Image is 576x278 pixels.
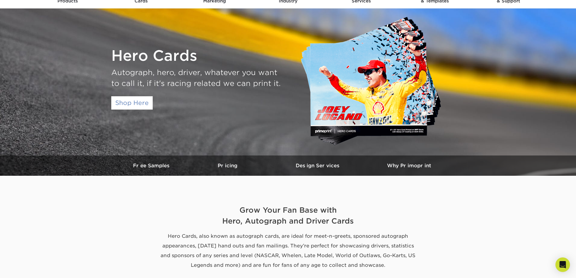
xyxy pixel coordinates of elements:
a: Pricing [182,155,273,176]
a: Free Samples [122,155,182,176]
a: Why Primoprint [364,155,454,176]
h3: Pricing [182,163,273,168]
div: Open Intercom Messenger [555,257,570,272]
h2: Grow Your Fan Base with Hero, Autograph and Driver Cards [111,205,465,227]
img: Custom Hero Cards [300,16,448,148]
div: Autograph, hero, driver, whatever you want to call it, if it's racing related we can print it. [111,67,284,89]
h3: Why Primoprint [364,163,454,168]
h3: Design Services [273,163,364,168]
h1: Hero Cards [111,47,284,65]
h3: Free Samples [122,163,182,168]
a: Shop Here [111,96,153,110]
p: Hero Cards, also known as autograph cards, are ideal for meet-n-greets, sponsored autograph appea... [160,231,417,270]
a: Design Services [273,155,364,176]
